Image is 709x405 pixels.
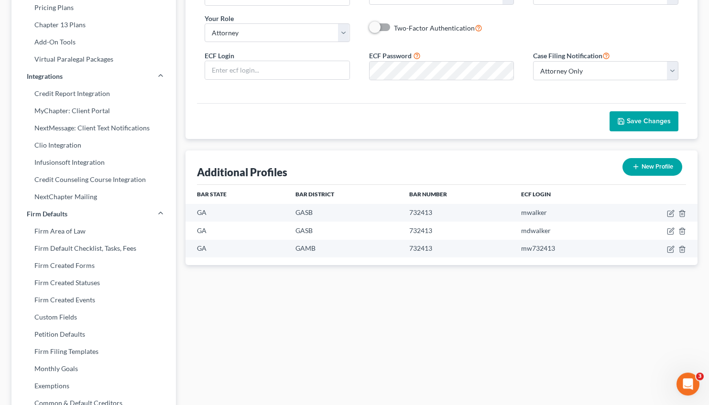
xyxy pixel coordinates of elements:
[11,240,176,257] a: Firm Default Checklist, Tasks, Fees
[394,24,475,32] span: Two-Factor Authentication
[513,204,617,222] td: mwalker
[11,51,176,68] a: Virtual Paralegal Packages
[11,223,176,240] a: Firm Area of Law
[11,68,176,85] a: Integrations
[11,16,176,33] a: Chapter 13 Plans
[11,291,176,309] a: Firm Created Events
[11,326,176,343] a: Petition Defaults
[185,204,288,222] td: GA
[185,240,288,257] td: GA
[27,72,63,81] span: Integrations
[11,85,176,102] a: Credit Report Integration
[610,111,678,131] button: Save Changes
[402,204,513,222] td: 732413
[402,185,513,204] th: Bar Number
[11,137,176,154] a: Clio Integration
[676,373,699,395] iframe: Intercom live chat
[11,154,176,171] a: Infusionsoft Integration
[11,309,176,326] a: Custom Fields
[513,240,617,257] td: mw732413
[288,240,402,257] td: GAMB
[513,222,617,239] td: mdwalker
[11,33,176,51] a: Add-On Tools
[11,188,176,205] a: NextChapter Mailing
[11,119,176,137] a: NextMessage: Client Text Notifications
[288,222,402,239] td: GASB
[11,360,176,377] a: Monthly Goals
[402,222,513,239] td: 732413
[185,222,288,239] td: GA
[369,51,412,61] label: ECF Password
[197,165,287,179] div: Additional Profiles
[288,204,402,222] td: GASB
[205,51,234,61] label: ECF Login
[11,343,176,360] a: Firm Filing Templates
[11,171,176,188] a: Credit Counseling Course Integration
[11,257,176,274] a: Firm Created Forms
[11,274,176,291] a: Firm Created Statuses
[27,209,67,219] span: Firm Defaults
[627,117,671,125] span: Save Changes
[185,185,288,204] th: Bar State
[205,14,234,22] span: Your Role
[288,185,402,204] th: Bar District
[533,50,610,61] label: Case Filing Notification
[513,185,617,204] th: ECF Login
[11,205,176,223] a: Firm Defaults
[11,377,176,394] a: Exemptions
[622,158,682,176] button: New Profile
[402,240,513,257] td: 732413
[696,373,704,380] span: 3
[11,102,176,119] a: MyChapter: Client Portal
[205,61,349,79] input: Enter ecf login...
